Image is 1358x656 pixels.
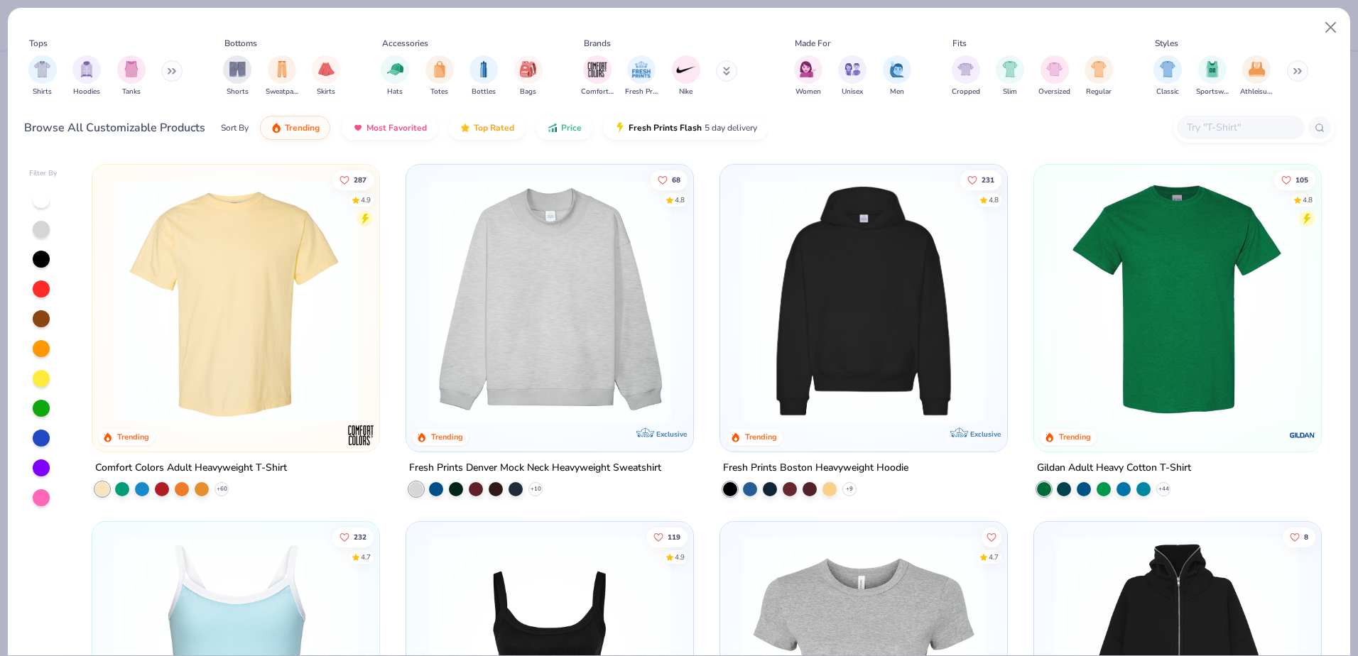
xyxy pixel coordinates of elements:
[631,59,652,80] img: Fresh Prints Image
[970,430,1001,439] span: Exclusive
[1037,459,1191,477] div: Gildan Adult Heavy Cotton T-Shirt
[614,122,626,133] img: flash.gif
[1283,527,1315,547] button: Like
[29,37,48,50] div: Tops
[381,55,409,97] button: filter button
[79,61,94,77] img: Hoodies Image
[520,87,536,97] span: Bags
[989,195,999,205] div: 4.8
[347,421,375,449] img: Comfort Colors logo
[1240,55,1273,97] button: filter button
[425,55,454,97] button: filter button
[460,122,471,133] img: TopRated.gif
[889,61,905,77] img: Men Image
[274,61,290,77] img: Sweatpants Image
[679,179,938,423] img: a90f7c54-8796-4cb2-9d6e-4e9644cfe0fe
[221,121,249,134] div: Sort By
[260,116,330,140] button: Trending
[625,55,658,97] button: filter button
[795,87,821,97] span: Women
[883,55,911,97] button: filter button
[342,116,438,140] button: Most Favorited
[107,179,365,423] img: 029b8af0-80e6-406f-9fdc-fdf898547912
[520,61,536,77] img: Bags Image
[366,122,427,133] span: Most Favorited
[1085,55,1113,97] div: filter for Regular
[672,55,700,97] button: filter button
[672,55,700,97] div: filter for Nike
[430,87,448,97] span: Totes
[29,168,58,179] div: Filter By
[957,61,974,77] img: Cropped Image
[28,55,57,97] div: filter for Shirts
[629,122,702,133] span: Fresh Prints Flash
[266,55,298,97] div: filter for Sweatpants
[996,55,1024,97] div: filter for Slim
[679,87,692,97] span: Nike
[1274,170,1315,190] button: Like
[1155,37,1178,50] div: Styles
[675,195,685,205] div: 4.8
[333,527,374,547] button: Like
[95,459,287,477] div: Comfort Colors Adult Heavyweight T-Shirt
[223,55,251,97] button: filter button
[224,37,257,50] div: Bottoms
[531,485,541,493] span: + 10
[124,61,139,77] img: Tanks Image
[217,485,227,493] span: + 60
[844,61,861,77] img: Unisex Image
[536,116,592,140] button: Price
[317,87,335,97] span: Skirts
[587,59,608,80] img: Comfort Colors Image
[952,55,980,97] div: filter for Cropped
[285,122,320,133] span: Trending
[387,61,403,77] img: Hats Image
[472,87,496,97] span: Bottles
[1249,61,1265,77] img: Athleisure Image
[846,485,853,493] span: + 9
[668,533,680,540] span: 119
[1185,119,1295,136] input: Try "T-Shirt"
[1240,55,1273,97] div: filter for Athleisure
[362,552,371,562] div: 4.7
[34,61,50,77] img: Shirts Image
[1288,421,1316,449] img: Gildan logo
[28,55,57,97] button: filter button
[982,176,994,183] span: 231
[989,552,999,562] div: 4.7
[476,61,491,77] img: Bottles Image
[883,55,911,97] div: filter for Men
[354,176,367,183] span: 287
[474,122,514,133] span: Top Rated
[625,55,658,97] div: filter for Fresh Prints
[312,55,340,97] button: filter button
[561,122,582,133] span: Price
[382,37,428,50] div: Accessories
[952,37,967,50] div: Fits
[229,61,246,77] img: Shorts Image
[1196,55,1229,97] button: filter button
[449,116,525,140] button: Top Rated
[1048,179,1307,423] img: db319196-8705-402d-8b46-62aaa07ed94f
[705,120,757,136] span: 5 day delivery
[72,55,101,97] button: filter button
[960,170,1001,190] button: Like
[1303,195,1313,205] div: 4.8
[982,527,1001,547] button: Like
[1153,55,1182,97] div: filter for Classic
[723,459,908,477] div: Fresh Prints Boston Heavyweight Hoodie
[354,533,367,540] span: 232
[581,55,614,97] div: filter for Comfort Colors
[333,170,374,190] button: Like
[734,179,993,423] img: 91acfc32-fd48-4d6b-bdad-a4c1a30ac3fc
[223,55,251,97] div: filter for Shorts
[387,87,403,97] span: Hats
[266,87,298,97] span: Sweatpants
[656,430,687,439] span: Exclusive
[1002,61,1018,77] img: Slim Image
[672,176,680,183] span: 68
[1046,61,1063,77] img: Oversized Image
[1240,87,1273,97] span: Athleisure
[266,55,298,97] button: filter button
[581,55,614,97] button: filter button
